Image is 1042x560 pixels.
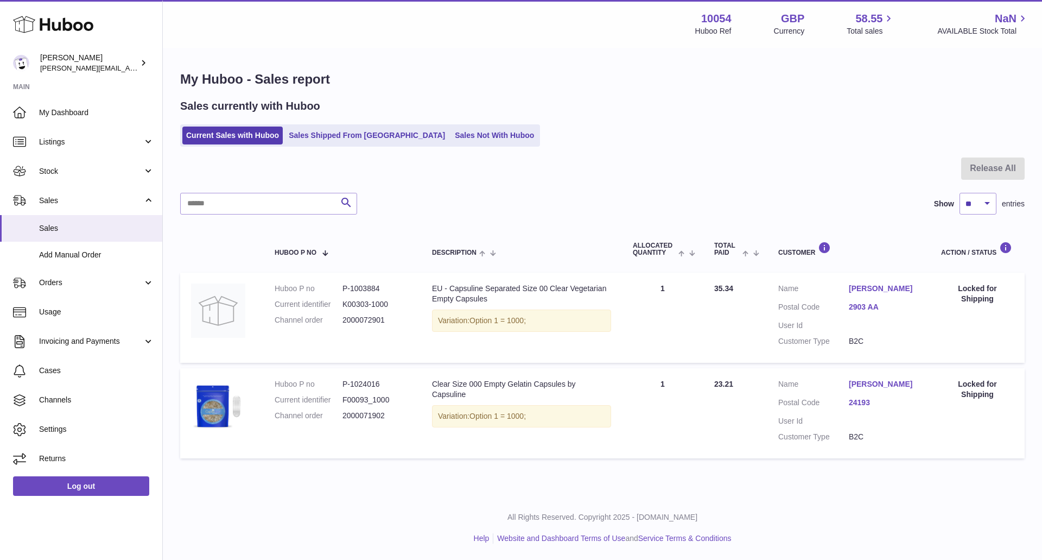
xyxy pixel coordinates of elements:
[432,379,611,400] div: Clear Size 000 Empty Gelatin Capsules by Capsuline
[191,379,245,433] img: 5d491fdc-9c58-4a71-9ee8-70246c095ba7.png
[275,379,342,389] dt: Huboo P no
[934,199,954,209] label: Show
[638,534,732,543] a: Service Terms & Conditions
[432,249,476,256] span: Description
[451,127,538,144] a: Sales Not With Huboo
[774,26,805,36] div: Currency
[342,411,410,421] dd: 2000071902
[39,424,154,435] span: Settings
[342,379,410,389] dd: P-1024016
[39,223,154,234] span: Sales
[342,395,410,405] dd: F00093_1000
[275,299,342,310] dt: Current identifier
[695,26,732,36] div: Huboo Ref
[39,250,154,260] span: Add Manual Order
[493,533,731,544] li: and
[40,64,218,72] span: [PERSON_NAME][EMAIL_ADDRESS][DOMAIN_NAME]
[847,26,895,36] span: Total sales
[432,310,611,332] div: Variation:
[432,405,611,427] div: Variation:
[778,320,849,331] dt: User Id
[342,299,410,310] dd: K00303-1000
[39,196,143,206] span: Sales
[622,368,703,458] td: 1
[432,284,611,304] div: EU - Capsuline Separated Size 00 Clear Vegetarian Empty Capsules
[778,302,849,315] dt: Postal Code
[941,284,1014,304] div: Locked for Shipping
[39,366,154,376] span: Cases
[39,307,154,317] span: Usage
[778,432,849,442] dt: Customer Type
[469,316,526,325] span: Option 1 = 1000;
[275,284,342,294] dt: Huboo P no
[13,476,149,496] a: Log out
[778,398,849,411] dt: Postal Code
[849,432,919,442] dd: B2C
[285,127,449,144] a: Sales Shipped From [GEOGRAPHIC_DATA]
[180,71,1025,88] h1: My Huboo - Sales report
[39,336,143,347] span: Invoicing and Payments
[714,284,733,293] span: 35.34
[778,336,849,347] dt: Customer Type
[714,242,740,256] span: Total paid
[849,398,919,408] a: 24193
[778,416,849,426] dt: User Id
[937,11,1029,36] a: NaN AVAILABLE Stock Total
[778,379,849,392] dt: Name
[622,273,703,363] td: 1
[275,395,342,405] dt: Current identifier
[847,11,895,36] a: 58.55 Total sales
[633,242,676,256] span: ALLOCATED Quantity
[13,55,29,71] img: luz@capsuline.com
[342,315,410,325] dd: 2000072901
[849,284,919,294] a: [PERSON_NAME]
[171,512,1033,523] p: All Rights Reserved. Copyright 2025 - [DOMAIN_NAME]
[39,137,143,147] span: Listings
[995,11,1016,26] span: NaN
[275,411,342,421] dt: Channel order
[937,26,1029,36] span: AVAILABLE Stock Total
[497,534,625,543] a: Website and Dashboard Terms of Use
[191,284,245,338] img: no-photo.jpg
[781,11,804,26] strong: GBP
[275,315,342,325] dt: Channel order
[182,127,283,144] a: Current Sales with Huboo
[39,395,154,405] span: Channels
[1002,199,1025,209] span: entries
[855,11,882,26] span: 58.55
[39,454,154,464] span: Returns
[39,108,154,118] span: My Dashboard
[275,249,316,256] span: Huboo P no
[701,11,732,26] strong: 10054
[778,242,919,256] div: Customer
[849,379,919,389] a: [PERSON_NAME]
[778,284,849,297] dt: Name
[941,379,1014,400] div: Locked for Shipping
[39,166,143,177] span: Stock
[342,284,410,294] dd: P-1003884
[849,302,919,312] a: 2903 AA
[39,278,143,288] span: Orders
[941,242,1014,256] div: Action / Status
[474,534,490,543] a: Help
[180,99,320,114] h2: Sales currently with Huboo
[40,53,138,73] div: [PERSON_NAME]
[469,412,526,420] span: Option 1 = 1000;
[849,336,919,347] dd: B2C
[714,380,733,388] span: 23.21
